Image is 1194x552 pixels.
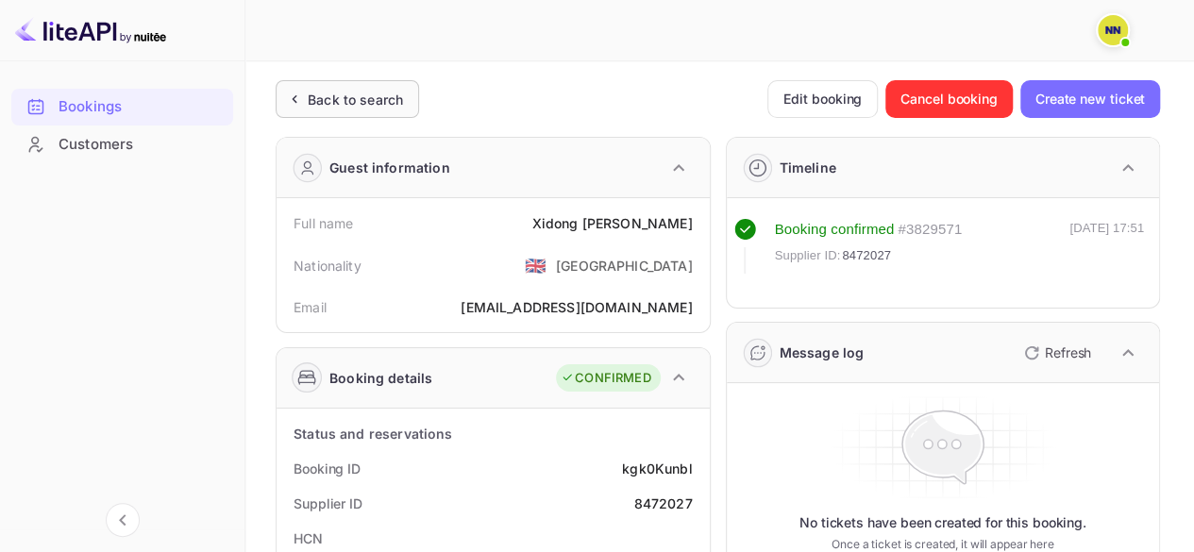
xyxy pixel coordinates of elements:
div: Timeline [780,158,836,177]
button: Collapse navigation [106,503,140,537]
div: Guest information [329,158,450,177]
span: Supplier ID: [775,246,841,265]
div: [DATE] 17:51 [1069,219,1144,274]
div: Booking details [329,368,432,388]
a: Customers [11,126,233,161]
div: kgk0Kunbl [622,459,692,478]
div: HCN [294,528,323,548]
button: Create new ticket [1020,80,1160,118]
p: No tickets have been created for this booking. [799,513,1086,532]
img: LiteAPI logo [15,15,166,45]
p: Refresh [1045,343,1091,362]
button: Cancel booking [885,80,1013,118]
div: Booking confirmed [775,219,895,241]
img: N/A N/A [1098,15,1128,45]
button: Edit booking [767,80,878,118]
div: Supplier ID [294,493,362,513]
div: Nationality [294,256,362,276]
div: # 3829571 [898,219,962,241]
div: Bookings [59,96,224,118]
a: Bookings [11,89,233,124]
div: [EMAIL_ADDRESS][DOMAIN_NAME] [461,297,692,317]
div: Email [294,297,327,317]
div: Booking ID [294,459,361,478]
div: Bookings [11,89,233,125]
span: United States [525,248,547,282]
div: [GEOGRAPHIC_DATA] [556,256,693,276]
div: Back to search [308,90,403,109]
div: Xidong [PERSON_NAME] [531,213,692,233]
div: Customers [11,126,233,163]
div: Full name [294,213,353,233]
div: Status and reservations [294,424,452,443]
div: CONFIRMED [561,369,650,388]
div: 8472027 [633,493,692,513]
div: Message log [780,343,865,362]
button: Refresh [1013,338,1099,368]
span: 8472027 [842,246,891,265]
div: Customers [59,134,224,156]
